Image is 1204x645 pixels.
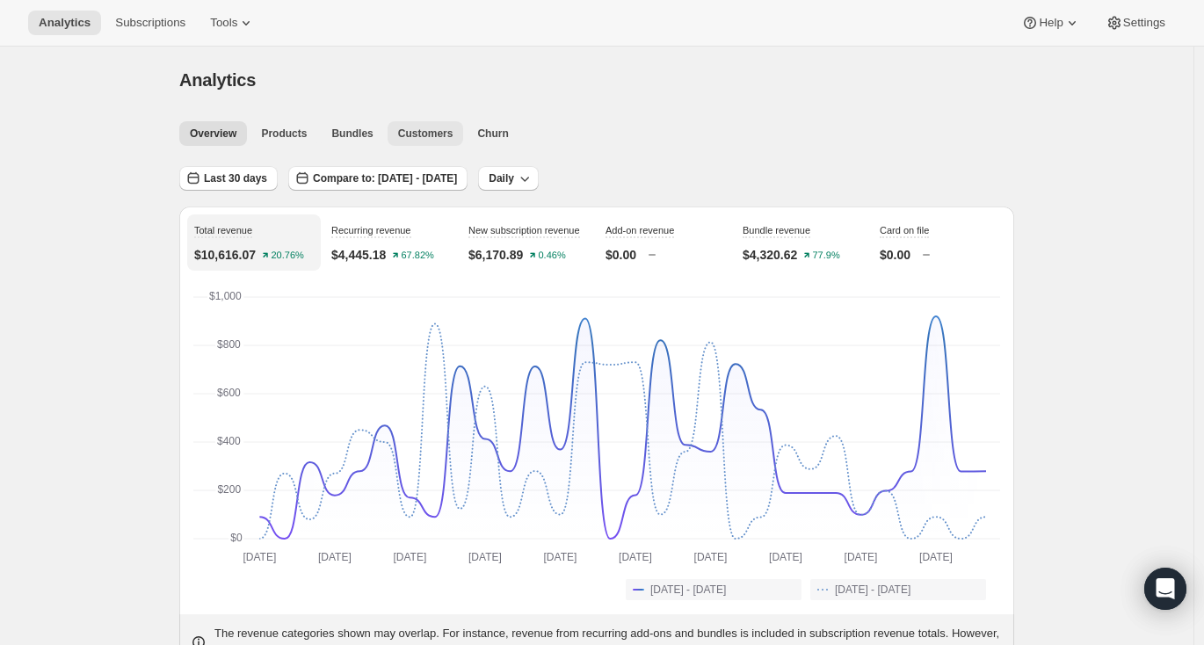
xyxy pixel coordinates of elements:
[199,11,265,35] button: Tools
[606,246,636,264] p: $0.00
[489,171,514,185] span: Daily
[331,127,373,141] span: Bundles
[835,583,910,597] span: [DATE] - [DATE]
[331,246,386,264] p: $4,445.18
[331,225,411,236] span: Recurring revenue
[743,225,810,236] span: Bundle revenue
[813,250,840,261] text: 77.9%
[194,246,256,264] p: $10,616.07
[468,225,580,236] span: New subscription revenue
[626,579,801,600] button: [DATE] - [DATE]
[217,483,241,496] text: $200
[1039,16,1063,30] span: Help
[313,171,457,185] span: Compare to: [DATE] - [DATE]
[539,250,566,261] text: 0.46%
[1095,11,1176,35] button: Settings
[1144,568,1186,610] div: Open Intercom Messenger
[919,551,953,563] text: [DATE]
[477,127,508,141] span: Churn
[880,246,910,264] p: $0.00
[1123,16,1165,30] span: Settings
[398,127,453,141] span: Customers
[179,166,278,191] button: Last 30 days
[217,435,241,447] text: $400
[194,225,252,236] span: Total revenue
[28,11,101,35] button: Analytics
[288,166,468,191] button: Compare to: [DATE] - [DATE]
[468,246,523,264] p: $6,170.89
[190,127,236,141] span: Overview
[544,551,577,563] text: [DATE]
[261,127,307,141] span: Products
[880,225,929,236] span: Card on file
[810,579,986,600] button: [DATE] - [DATE]
[743,246,797,264] p: $4,320.62
[478,166,539,191] button: Daily
[179,70,256,90] span: Analytics
[606,225,674,236] span: Add-on revenue
[650,583,726,597] span: [DATE] - [DATE]
[845,551,878,563] text: [DATE]
[217,387,241,399] text: $600
[1011,11,1091,35] button: Help
[217,338,241,351] text: $800
[204,171,267,185] span: Last 30 days
[402,250,435,261] text: 67.82%
[105,11,196,35] button: Subscriptions
[619,551,652,563] text: [DATE]
[209,290,242,302] text: $1,000
[318,551,352,563] text: [DATE]
[243,551,276,563] text: [DATE]
[694,551,728,563] text: [DATE]
[115,16,185,30] span: Subscriptions
[394,551,427,563] text: [DATE]
[39,16,91,30] span: Analytics
[230,532,243,544] text: $0
[272,250,305,261] text: 20.76%
[468,551,502,563] text: [DATE]
[769,551,802,563] text: [DATE]
[210,16,237,30] span: Tools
